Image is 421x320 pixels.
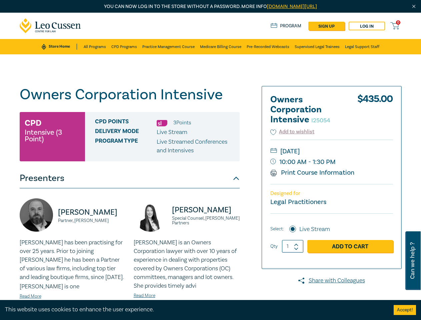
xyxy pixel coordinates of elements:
[20,238,126,282] p: [PERSON_NAME] has been practising for over 25 years. Prior to joining [PERSON_NAME] he has been a...
[247,39,289,54] a: Pre-Recorded Webcasts
[95,138,157,155] span: Program type
[25,129,80,142] small: Intensive (3 Point)
[157,128,187,136] span: Live Stream
[20,86,240,103] h1: Owners Corporation Intensive
[134,293,155,299] a: Read More
[58,218,126,223] small: Partner, [PERSON_NAME]
[95,118,157,127] span: CPD Points
[5,305,384,314] div: This website uses cookies to enhance the user experience.
[134,198,167,232] img: https://s3.ap-southeast-2.amazonaws.com/leo-cussen-store-production-content/Contacts/Deborah%20An...
[409,235,416,286] span: Can we help ?
[349,22,385,30] a: Log in
[270,128,315,136] button: Add to wishlist
[270,95,344,125] h2: Owners Corporation Intensive
[345,39,379,54] a: Legal Support Staff
[270,225,284,233] span: Select:
[299,225,330,234] label: Live Stream
[157,120,167,126] img: Substantive Law
[282,240,303,253] input: 1
[42,44,77,50] a: Store Home
[200,39,241,54] a: Medicare Billing Course
[270,157,393,167] small: 10:00 AM - 1:30 PM
[20,198,53,232] img: https://s3.ap-southeast-2.amazonaws.com/leo-cussen-store-production-content/Contacts/Tim%20Graham...
[311,117,330,124] small: I25054
[20,282,126,291] p: [PERSON_NAME] is one
[58,207,126,218] p: [PERSON_NAME]
[157,138,235,155] p: Live Streamed Conferences and Intensives
[267,3,317,10] a: [DOMAIN_NAME][URL]
[20,293,41,299] a: Read More
[172,205,240,215] p: [PERSON_NAME]
[20,168,240,188] button: Presenters
[271,23,302,29] a: Program
[396,20,400,25] span: 0
[307,240,393,253] a: Add to Cart
[262,276,402,285] a: Share with Colleagues
[270,243,278,250] label: Qty
[295,39,340,54] a: Supervised Legal Trainees
[357,95,393,128] div: $ 435.00
[270,146,393,157] small: [DATE]
[20,3,402,10] p: You can now log in to the store without a password. More info
[173,118,191,127] li: 3 Point s
[308,22,345,30] a: sign up
[25,117,41,129] h3: CPD
[134,238,240,290] p: [PERSON_NAME] is an Owners Corporation lawyer with over 10 years of experience in dealing with pr...
[111,39,137,54] a: CPD Programs
[172,216,240,225] small: Special Counsel, [PERSON_NAME] Partners
[142,39,195,54] a: Practice Management Course
[95,128,157,137] span: Delivery Mode
[394,305,416,315] button: Accept cookies
[270,198,326,206] small: Legal Practitioners
[411,4,417,9] img: Close
[270,190,393,197] p: Designed for
[84,39,106,54] a: All Programs
[270,168,355,177] a: Print Course Information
